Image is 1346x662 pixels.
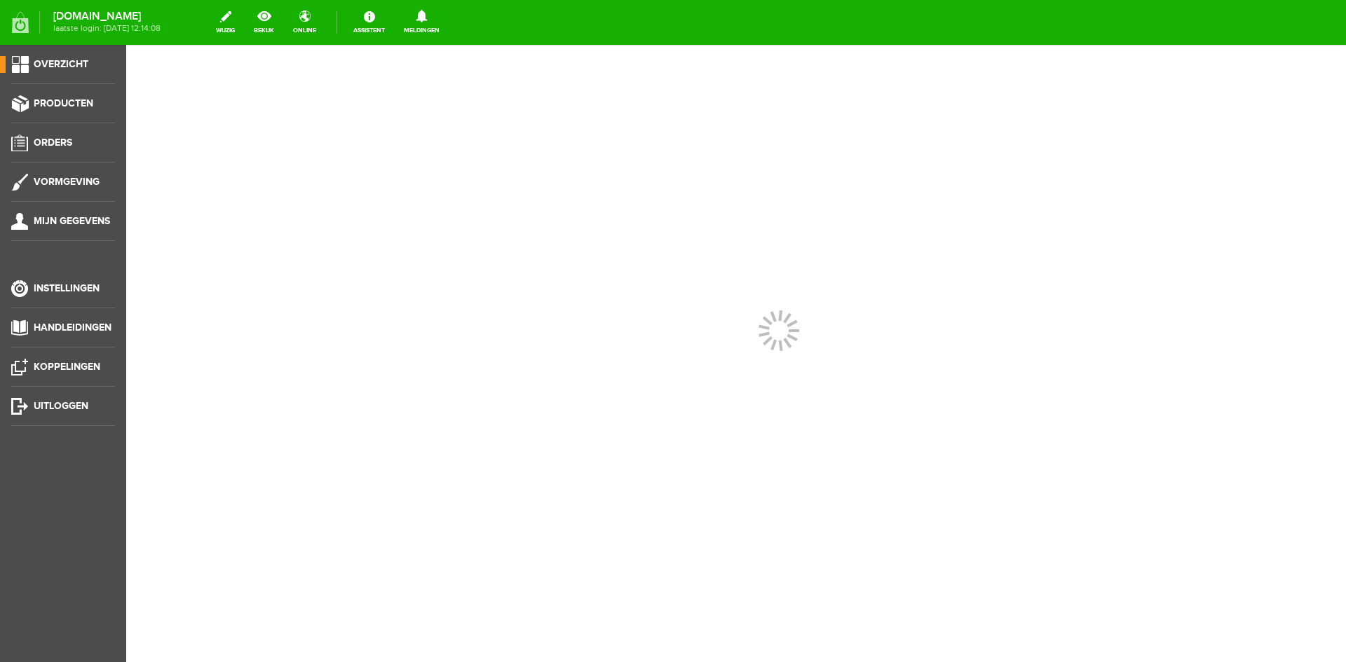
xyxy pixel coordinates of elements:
span: Vormgeving [34,176,100,188]
span: laatste login: [DATE] 12:14:08 [53,25,161,32]
a: Meldingen [395,7,448,38]
span: Handleidingen [34,322,111,333]
span: Instellingen [34,282,100,294]
strong: [DOMAIN_NAME] [53,13,161,20]
span: Mijn gegevens [34,215,110,227]
span: Overzicht [34,58,88,70]
span: Koppelingen [34,361,100,373]
a: wijzig [208,7,243,38]
span: Uitloggen [34,400,88,412]
span: Orders [34,137,72,149]
a: Assistent [345,7,393,38]
span: Producten [34,97,93,109]
a: bekijk [245,7,283,38]
a: online [285,7,325,38]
